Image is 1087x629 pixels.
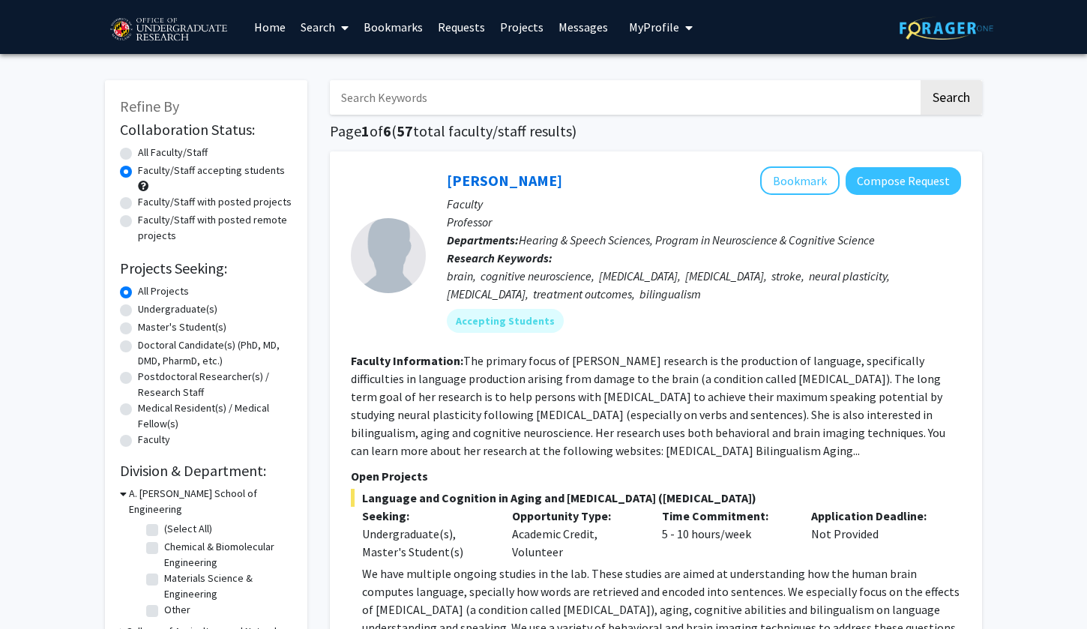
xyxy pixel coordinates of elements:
[138,319,226,335] label: Master's Student(s)
[551,1,615,53] a: Messages
[293,1,356,53] a: Search
[447,250,552,265] b: Research Keywords:
[138,145,208,160] label: All Faculty/Staff
[129,486,292,517] h3: A. [PERSON_NAME] School of Engineering
[900,16,993,40] img: ForagerOne Logo
[921,80,982,115] button: Search
[811,507,939,525] p: Application Deadline:
[447,171,562,190] a: [PERSON_NAME]
[397,121,413,140] span: 57
[120,259,292,277] h2: Projects Seeking:
[493,1,551,53] a: Projects
[447,267,961,303] div: brain, cognitive neuroscience, [MEDICAL_DATA], [MEDICAL_DATA], stroke, neural plasticity, [MEDICA...
[512,507,639,525] p: Opportunity Type:
[447,309,564,333] mat-chip: Accepting Students
[330,80,918,115] input: Search Keywords
[519,232,875,247] span: Hearing & Speech Sciences, Program in Neuroscience & Cognitive Science
[138,163,285,178] label: Faculty/Staff accepting students
[351,353,945,458] fg-read-more: The primary focus of [PERSON_NAME] research is the production of language, specifically difficult...
[447,232,519,247] b: Departments:
[138,432,170,448] label: Faculty
[164,539,289,571] label: Chemical & Biomolecular Engineering
[164,602,190,618] label: Other
[138,369,292,400] label: Postdoctoral Researcher(s) / Research Staff
[120,97,179,115] span: Refine By
[447,195,961,213] p: Faculty
[120,121,292,139] h2: Collaboration Status:
[138,301,217,317] label: Undergraduate(s)
[330,122,982,140] h1: Page of ( total faculty/staff results)
[164,521,212,537] label: (Select All)
[430,1,493,53] a: Requests
[846,167,961,195] button: Compose Request to Yasmeen Faroqi-Shah
[138,212,292,244] label: Faculty/Staff with posted remote projects
[362,525,490,561] div: Undergraduate(s), Master's Student(s)
[629,19,679,34] span: My Profile
[662,507,789,525] p: Time Commitment:
[447,213,961,231] p: Professor
[138,283,189,299] label: All Projects
[351,353,463,368] b: Faculty Information:
[164,571,289,602] label: Materials Science & Engineering
[351,489,961,507] span: Language and Cognition in Aging and [MEDICAL_DATA] ([MEDICAL_DATA])
[247,1,293,53] a: Home
[351,467,961,485] p: Open Projects
[138,194,292,210] label: Faculty/Staff with posted projects
[501,507,651,561] div: Academic Credit, Volunteer
[138,400,292,432] label: Medical Resident(s) / Medical Fellow(s)
[760,166,840,195] button: Add Yasmeen Faroqi-Shah to Bookmarks
[362,507,490,525] p: Seeking:
[11,562,64,618] iframe: Chat
[361,121,370,140] span: 1
[651,507,801,561] div: 5 - 10 hours/week
[105,11,232,49] img: University of Maryland Logo
[800,507,950,561] div: Not Provided
[120,462,292,480] h2: Division & Department:
[138,337,292,369] label: Doctoral Candidate(s) (PhD, MD, DMD, PharmD, etc.)
[383,121,391,140] span: 6
[356,1,430,53] a: Bookmarks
